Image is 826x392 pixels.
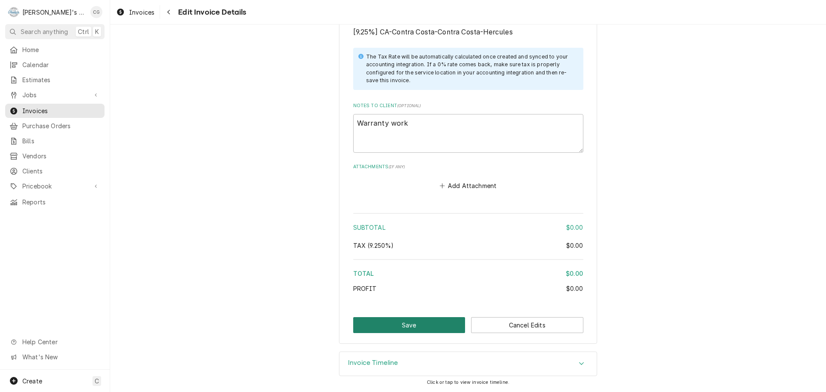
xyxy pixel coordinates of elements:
[5,104,105,118] a: Invoices
[162,5,176,19] button: Navigate back
[5,119,105,133] a: Purchase Orders
[353,28,513,36] span: [9.25%] CA-Contra Costa-Contra Costa-Hercules
[353,317,583,333] div: Button Group Row
[353,114,583,153] textarea: Warranty work
[176,6,246,18] span: Edit Invoice Details
[353,210,583,299] div: Amount Summary
[8,6,20,18] div: R
[22,121,100,130] span: Purchase Orders
[353,269,583,278] div: Total
[353,19,583,37] div: Tax Rate
[22,45,100,54] span: Home
[471,317,583,333] button: Cancel Edits
[353,223,583,232] div: Subtotal
[22,182,87,191] span: Pricebook
[353,102,583,109] label: Notes to Client
[353,317,583,333] div: Button Group
[21,27,68,36] span: Search anything
[95,27,99,36] span: K
[90,6,102,18] div: Christine Gutierrez's Avatar
[353,285,377,292] span: Profit
[353,242,394,249] span: [6.25%] California State [1%] California, Contra Costa County [1.5%] California, Contra Costa Cou...
[353,164,583,192] div: Attachments
[95,377,99,386] span: C
[366,53,575,85] div: The Tax Rate will be automatically calculated once created and synced to your accounting integrat...
[388,164,405,169] span: ( if any )
[5,73,105,87] a: Estimates
[353,27,583,37] span: Tax Rate
[22,377,42,385] span: Create
[5,335,105,349] a: Go to Help Center
[90,6,102,18] div: CG
[353,241,583,250] div: Tax
[5,24,105,39] button: Search anythingCtrlK
[8,6,20,18] div: Rudy's Commercial Refrigeration's Avatar
[353,284,583,293] div: Profit
[566,241,583,250] div: $0.00
[22,90,87,99] span: Jobs
[22,8,86,17] div: [PERSON_NAME]'s Commercial Refrigeration
[22,167,100,176] span: Clients
[566,223,583,232] div: $0.00
[5,149,105,163] a: Vendors
[5,350,105,364] a: Go to What's New
[5,164,105,178] a: Clients
[22,352,99,361] span: What's New
[566,269,583,278] div: $0.00
[353,270,374,277] span: Total
[339,352,597,376] button: Accordion Details Expand Trigger
[339,352,597,376] div: Accordion Header
[397,103,421,108] span: ( optional )
[339,352,597,377] div: Invoice Timeline
[5,134,105,148] a: Bills
[22,106,100,115] span: Invoices
[5,179,105,193] a: Go to Pricebook
[438,180,498,192] button: Add Attachment
[5,195,105,209] a: Reports
[113,5,158,19] a: Invoices
[353,317,465,333] button: Save
[129,8,154,17] span: Invoices
[22,198,100,207] span: Reports
[22,151,100,161] span: Vendors
[353,164,583,170] label: Attachments
[22,136,100,145] span: Bills
[5,58,105,72] a: Calendar
[22,60,100,69] span: Calendar
[427,380,509,385] span: Click or tap to view invoice timeline.
[22,75,100,84] span: Estimates
[348,359,398,367] h3: Invoice Timeline
[5,43,105,57] a: Home
[566,285,583,292] span: $0.00
[78,27,89,36] span: Ctrl
[353,102,583,153] div: Notes to Client
[22,337,99,346] span: Help Center
[5,88,105,102] a: Go to Jobs
[353,224,385,231] span: Subtotal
